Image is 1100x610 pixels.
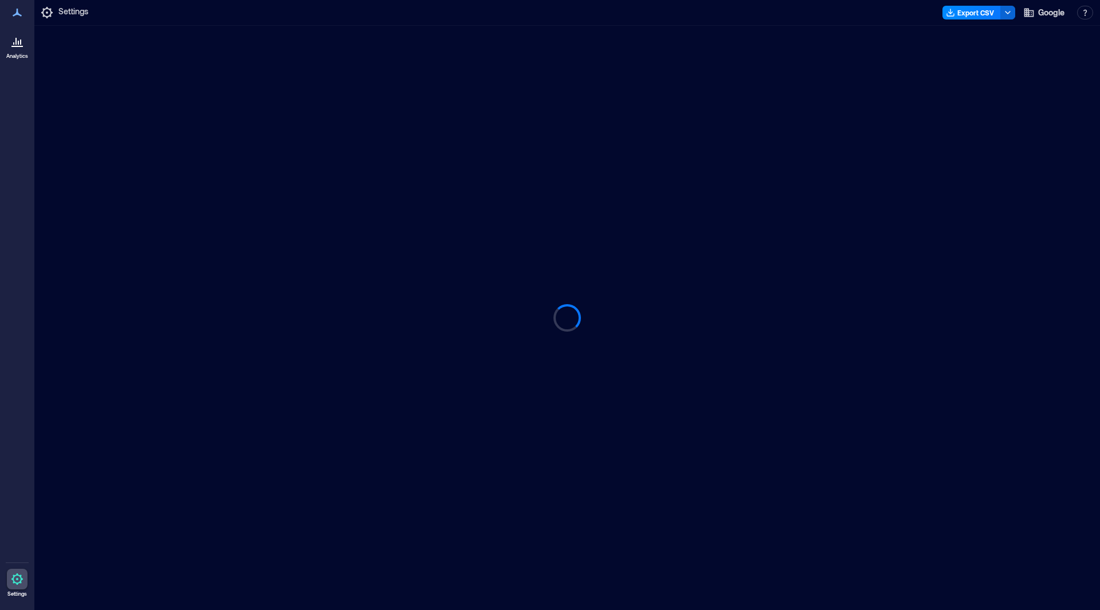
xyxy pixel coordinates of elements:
button: Google [1020,3,1068,22]
a: Settings [3,565,31,601]
button: Export CSV [942,6,1001,19]
span: Google [1038,7,1064,18]
a: Analytics [3,27,32,63]
p: Analytics [6,53,28,60]
p: Settings [7,591,27,597]
p: Settings [58,6,88,19]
